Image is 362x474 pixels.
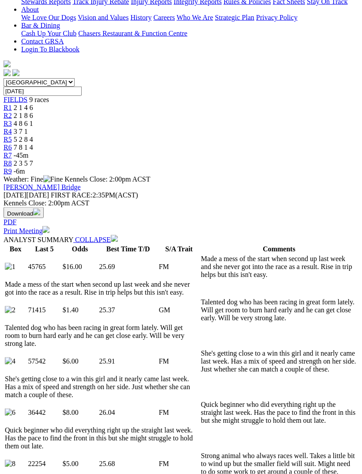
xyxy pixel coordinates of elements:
td: 45765 [27,254,61,279]
span: [DATE] [4,191,26,199]
td: Made a mess of the start when second up last week and she never got into the race as a result. Ri... [4,280,200,297]
a: PDF [4,218,16,226]
td: 25.37 [99,298,158,322]
span: Weather: Fine [4,175,64,183]
th: S/A Trait [158,245,200,254]
a: R5 [4,136,12,143]
img: 2 [5,306,15,314]
a: R1 [4,104,12,111]
input: Select date [4,87,82,96]
img: printer.svg [42,226,49,233]
span: 2 1 8 6 [14,112,33,119]
td: 36442 [27,400,61,425]
span: -45m [14,152,29,159]
a: COLLAPSE [73,236,118,243]
span: FIRST RACE: [51,191,92,199]
a: Login To Blackbook [21,46,79,53]
a: R4 [4,128,12,135]
img: 6 [5,409,15,417]
a: Careers [153,14,175,21]
img: 8 [5,460,15,468]
span: $8.00 [63,409,79,416]
a: Cash Up Your Club [21,30,76,37]
span: -6m [14,167,25,175]
td: 71415 [27,298,61,322]
span: 2:35PM(ACST) [51,191,138,199]
span: $5.00 [63,460,79,467]
div: ANALYST SUMMARY [4,235,358,244]
img: 1 [5,263,15,271]
td: GM [158,298,200,322]
td: FM [158,400,200,425]
td: 26.04 [99,400,158,425]
th: Box [4,245,26,254]
td: Quick beginner who did everything right up the straight last week. Has the pace to find the front... [4,426,200,451]
a: R8 [4,159,12,167]
a: Privacy Policy [256,14,298,21]
a: R3 [4,120,12,127]
span: 9 races [29,96,49,103]
a: FIELDS [4,96,27,103]
td: Talented dog who has been racing in great form lately. Will get room to burn hard early and he ca... [4,323,200,348]
a: R2 [4,112,12,119]
span: $1.40 [63,306,79,314]
th: Last 5 [27,245,61,254]
span: $6.00 [63,357,79,365]
span: [DATE] [4,191,49,199]
img: Fine [43,175,63,183]
a: Who We Are [177,14,213,21]
a: Strategic Plan [215,14,254,21]
td: Quick beginner who did everything right up the straight last week. Has the pace to find the front... [200,400,358,425]
a: Bar & Dining [21,22,60,29]
span: COLLAPSE [75,236,111,243]
a: R9 [4,167,12,175]
td: She's getting close to a win this girl and it nearly came last week. Has a mix of speed and stren... [200,349,358,374]
td: FM [158,349,200,374]
span: Kennels Close: 2:00pm ACST [64,175,150,183]
div: Kennels Close: 2:00pm ACST [4,199,358,207]
span: 2 3 5 7 [14,159,33,167]
td: 25.69 [99,254,158,279]
div: About [21,14,358,22]
td: 57542 [27,349,61,374]
button: Download [4,207,44,218]
img: 4 [5,357,15,365]
a: Contact GRSA [21,38,64,45]
td: She's getting close to a win this girl and it nearly came last week. Has a mix of speed and stren... [4,375,200,399]
td: 25.91 [99,349,158,374]
span: $16.00 [63,263,82,270]
a: Vision and Values [78,14,128,21]
img: chevron-down-white.svg [111,235,118,242]
span: 5 2 8 4 [14,136,33,143]
div: Bar & Dining [21,30,358,38]
a: R7 [4,152,12,159]
a: We Love Our Dogs [21,14,76,21]
span: 7 8 1 4 [14,144,33,151]
img: facebook.svg [4,69,11,76]
span: 3 7 1 [14,128,28,135]
td: Talented dog who has been racing in great form lately. Will get room to burn hard early and he ca... [200,298,358,322]
a: [PERSON_NAME] Bridge [4,183,81,191]
img: twitter.svg [12,69,19,76]
td: FM [158,254,200,279]
th: Best Time T/D [99,245,158,254]
th: Comments [200,245,358,254]
a: History [130,14,151,21]
span: 2 1 4 6 [14,104,33,111]
a: R6 [4,144,12,151]
a: About [21,6,39,13]
th: Odds [62,245,98,254]
a: Print Meeting [4,227,49,235]
img: download.svg [33,209,40,216]
span: 4 8 6 1 [14,120,33,127]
